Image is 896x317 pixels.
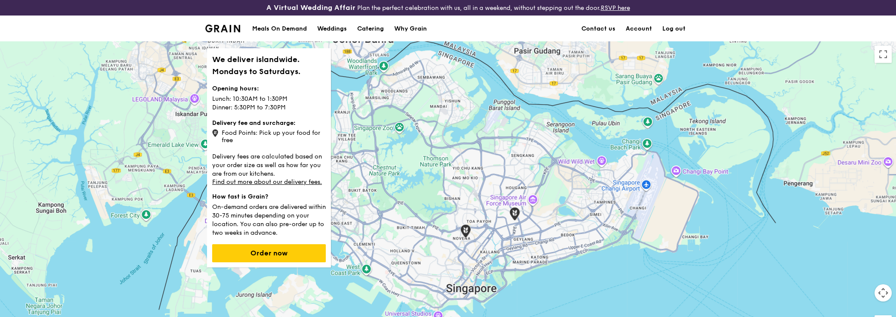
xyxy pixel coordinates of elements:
a: Contact us [576,16,621,42]
a: Order now [212,250,326,257]
a: Find out more about our delivery fees. [212,178,322,186]
div: Food Points: Pick up your food for free [212,127,326,144]
img: icon-grain-marker.0ca718ca.png [212,129,218,137]
div: Weddings [317,16,347,42]
div: Plan the perfect celebration with us, all in a weekend, without stepping out the door. [200,3,696,12]
strong: Delivery fee and surcharge: [212,119,296,127]
button: Map camera controls [874,284,892,301]
a: Account [621,16,657,42]
a: Weddings [312,16,352,42]
strong: Opening hours: [212,85,259,92]
a: Catering [352,16,389,42]
div: Catering [357,16,384,42]
a: Why Grain [389,16,432,42]
button: Order now [212,244,326,262]
p: On-demand orders are delivered within 30-75 minutes depending on your location. You can also pre-... [212,201,326,237]
a: GrainGrain [205,15,240,41]
h1: We deliver islandwide. Mondays to Saturdays. [212,53,326,78]
div: Meals On Demand [252,16,307,42]
strong: How fast is Grain? [212,193,268,200]
p: Delivery fees are calculated based on your order size as well as how far you are from our kitchens. [212,151,326,178]
button: Toggle fullscreen view [874,46,892,63]
img: Grain [205,25,240,32]
p: Lunch: 10:30AM to 1:30PM Dinner: 5:30PM to 7:30PM [212,93,326,112]
h3: A Virtual Wedding Affair [266,3,355,12]
a: RSVP here [601,4,630,12]
a: Log out [657,16,691,42]
div: Why Grain [394,16,427,42]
